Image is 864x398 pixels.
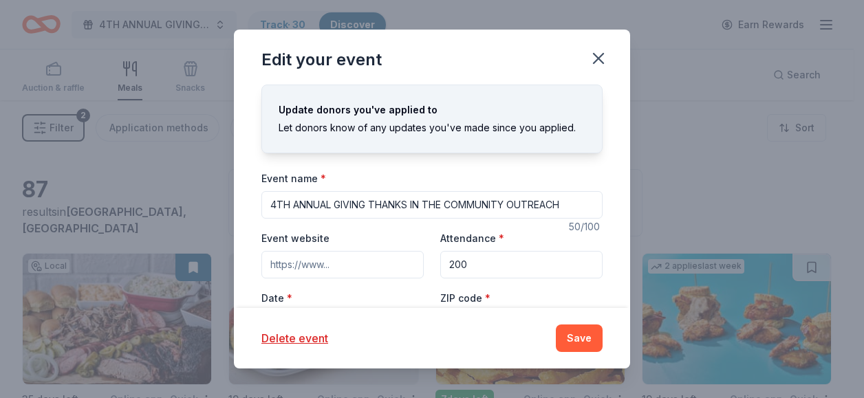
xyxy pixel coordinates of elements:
[261,191,603,219] input: Spring Fundraiser
[261,232,330,245] label: Event website
[440,291,490,305] label: ZIP code
[556,324,603,352] button: Save
[440,232,504,245] label: Attendance
[261,172,326,186] label: Event name
[261,330,328,346] button: Delete event
[261,291,424,305] label: Date
[279,120,585,136] div: Let donors know of any updates you've made since you applied.
[261,251,424,278] input: https://www...
[440,251,603,278] input: 20
[261,49,382,71] div: Edit your event
[279,102,585,118] div: Update donors you've applied to
[569,219,603,235] div: 50 /100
